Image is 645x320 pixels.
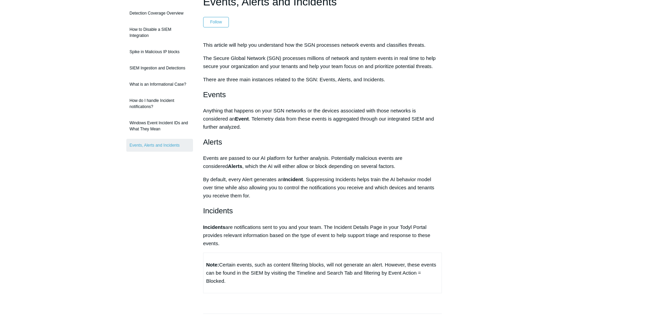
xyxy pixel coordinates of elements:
a: SIEM Ingestion and Detections [126,62,193,74]
span: Alerts [203,138,222,146]
span: Anything that happens on your SGN networks or the devices associated with those networks is consi... [203,108,416,122]
span: By default, every Alert generates an [203,176,284,182]
span: Alerts [228,163,242,169]
strong: Note: [206,262,219,268]
span: There are three main instances related to the SGN: Events, Alerts, and Incidents. [203,77,385,82]
span: Incidents [203,224,225,230]
span: , which the AI will either allow or block depending on several factors. [242,163,395,169]
a: Events, Alerts and Incidents [126,139,193,152]
span: Incidents [203,207,233,215]
span: Events are passed to our AI platform for further analysis. Potentially malicious events are consi... [203,155,403,169]
span: The Secure Global Network (SGN) processes millions of network and system events in real time to h... [203,55,436,69]
span: . Suppressing Incidents helps train the AI behavior model over time while also allowing you to co... [203,176,434,198]
a: How to Disable a SIEM Integration [126,23,193,42]
span: Events [203,90,226,99]
p: Certain events, such as content filtering blocks, will not generate an alert. However, these even... [206,261,439,285]
span: Incident [283,176,303,182]
a: How do I handle Incident notifications? [126,94,193,113]
a: Windows Event Incident IDs and What They Mean [126,116,193,135]
span: This article will help you understand how the SGN processes network events and classifies threats. [203,42,426,48]
a: Detection Coverage Overview [126,7,193,20]
a: What is an Informational Case? [126,78,193,91]
button: Follow Article [203,17,229,27]
span: Event [235,116,249,122]
span: are notifications sent to you and your team. The Incident Details Page in your Todyl Portal provi... [203,224,430,246]
a: Spike in Malicious IP blocks [126,45,193,58]
span: . Telemetry data from these events is aggregated through our integrated SIEM and further analyzed. [203,116,434,130]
